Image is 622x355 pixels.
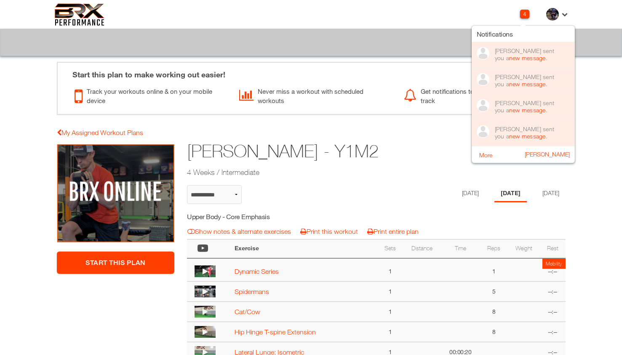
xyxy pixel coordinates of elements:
[480,302,508,322] td: 8
[542,259,566,269] td: Mobility
[378,302,403,322] td: 1
[235,308,260,315] a: Cat/Cow
[403,239,441,258] th: Distance
[494,185,527,202] li: Day 2
[230,239,378,258] th: Exercise
[495,73,566,87] div: [PERSON_NAME] sent you a .
[75,85,227,106] div: Track your workouts online & on your mobile device
[378,322,403,342] td: 1
[480,322,508,342] td: 8
[441,239,480,258] th: Time
[55,3,105,26] img: 6f7da32581c89ca25d665dc3aae533e4f14fe3ef_original.svg
[477,73,489,86] img: ex-default-user.svg
[57,144,175,243] img: Brody Remillard - Y1M2
[546,8,559,21] img: thumb.png
[540,239,565,258] th: Rest
[195,265,216,277] img: thumbnail.png
[477,47,489,60] img: ex-default-user.svg
[64,63,558,80] div: Start this plan to make working out easier!
[57,129,143,136] a: My Assigned Workout Plans
[239,85,391,106] div: Never miss a workout with scheduled workouts
[235,328,316,336] a: Hip Hinge T-spine Extension
[525,151,570,157] a: [PERSON_NAME]
[477,125,489,138] img: ex-default-user.svg
[507,239,540,258] th: Weight
[187,167,500,177] h2: 4 Weeks / Intermediate
[540,302,565,322] td: --:--
[456,185,485,202] li: Day 1
[187,139,500,164] h1: [PERSON_NAME] - Y1M2
[495,99,566,114] div: [PERSON_NAME] sent you a .
[540,322,565,342] td: --:--
[509,132,546,140] a: new message
[509,54,546,61] a: new message
[235,268,279,275] a: Dynamic Series
[378,239,403,258] th: Sets
[495,47,566,61] div: [PERSON_NAME] sent you a .
[480,258,508,282] td: 1
[378,258,403,282] td: 1
[57,252,175,274] a: Start This Plan
[480,281,508,302] td: 5
[187,212,337,221] h5: Upper Body - Core Emphasis
[477,31,570,37] h5: Notifications
[479,152,492,158] a: More
[509,80,546,87] a: new message
[477,99,489,112] img: ex-default-user.svg
[367,228,419,235] a: Print entire plan
[300,228,358,235] a: Print this workout
[235,288,269,295] a: Spidermans
[480,239,508,258] th: Reps
[378,281,403,302] td: 1
[495,125,566,140] div: [PERSON_NAME] sent you a .
[520,10,529,19] div: 4
[187,228,291,235] a: Show notes & alternate exercises
[536,185,566,202] li: Day 3
[195,306,216,318] img: thumbnail.png
[195,286,216,297] img: thumbnail.png
[195,326,216,338] img: thumbnail.png
[540,281,565,302] td: --:--
[509,106,546,114] a: new message
[540,258,565,282] td: --:--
